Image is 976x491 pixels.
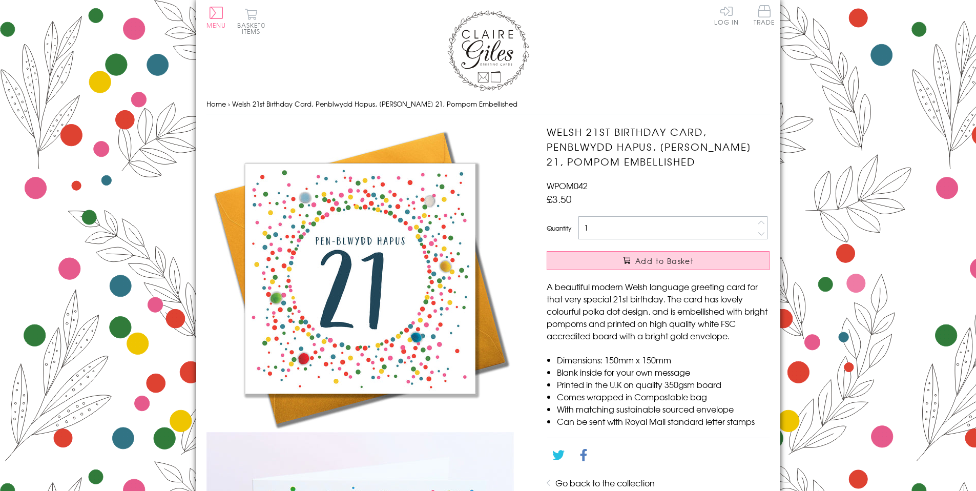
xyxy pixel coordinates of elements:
[547,280,770,342] p: A beautiful modern Welsh language greeting card for that very special 21st birthday. The card has...
[242,21,265,36] span: 0 items
[557,354,770,366] li: Dimensions: 150mm x 150mm
[754,5,775,25] span: Trade
[206,125,514,432] img: Welsh 21st Birthday Card, Penblwydd Hapus, Dotty 21, Pompom Embellished
[547,223,571,233] label: Quantity
[714,5,739,25] a: Log In
[555,477,655,489] a: Go back to the collection
[557,366,770,378] li: Blank inside for your own message
[754,5,775,27] a: Trade
[635,256,694,266] span: Add to Basket
[547,251,770,270] button: Add to Basket
[557,391,770,403] li: Comes wrapped in Compostable bag
[206,21,226,30] span: Menu
[206,99,226,109] a: Home
[206,7,226,28] button: Menu
[206,94,770,115] nav: breadcrumbs
[228,99,230,109] span: ›
[237,8,265,34] button: Basket0 items
[232,99,517,109] span: Welsh 21st Birthday Card, Penblwydd Hapus, [PERSON_NAME] 21, Pompom Embellished
[547,192,572,206] span: £3.50
[557,415,770,427] li: Can be sent with Royal Mail standard letter stamps
[547,125,770,169] h1: Welsh 21st Birthday Card, Penblwydd Hapus, [PERSON_NAME] 21, Pompom Embellished
[447,10,529,91] img: Claire Giles Greetings Cards
[547,179,588,192] span: WPOM042
[557,378,770,391] li: Printed in the U.K on quality 350gsm board
[557,403,770,415] li: With matching sustainable sourced envelope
